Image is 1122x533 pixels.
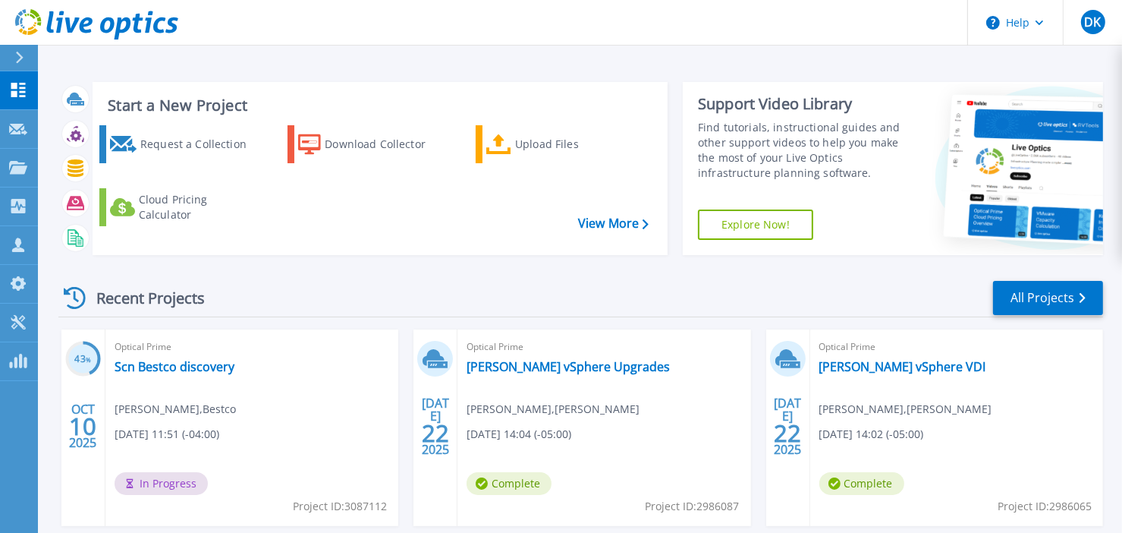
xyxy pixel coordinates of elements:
[115,472,208,495] span: In Progress
[99,125,255,163] a: Request a Collection
[993,281,1103,315] a: All Projects
[998,498,1092,515] span: Project ID: 2986065
[515,129,627,159] div: Upload Files
[476,125,631,163] a: Upload Files
[115,401,236,418] span: [PERSON_NAME] , Bestco
[819,401,992,418] span: [PERSON_NAME] , [PERSON_NAME]
[108,97,648,114] h3: Start a New Project
[1084,16,1101,28] span: DK
[467,359,670,374] a: [PERSON_NAME] vSphere Upgrades
[646,498,740,515] span: Project ID: 2986087
[422,427,449,440] span: 22
[698,120,908,181] div: Find tutorials, instructional guides and other support videos to help you make the most of your L...
[698,94,908,114] div: Support Video Library
[115,426,219,443] span: [DATE] 11:51 (-04:00)
[65,351,101,368] h3: 43
[86,355,91,364] span: %
[325,129,439,159] div: Download Collector
[774,427,801,440] span: 22
[578,216,649,231] a: View More
[69,420,96,433] span: 10
[115,359,234,374] a: Scn Bestco discovery
[819,359,986,374] a: [PERSON_NAME] vSphere VDI
[467,472,552,495] span: Complete
[819,426,924,443] span: [DATE] 14:02 (-05:00)
[467,339,741,355] span: Optical Prime
[139,192,251,222] div: Cloud Pricing Calculator
[288,125,443,163] a: Download Collector
[68,399,97,454] div: OCT 2025
[140,129,251,159] div: Request a Collection
[773,399,802,454] div: [DATE] 2025
[819,339,1094,355] span: Optical Prime
[421,399,450,454] div: [DATE] 2025
[293,498,387,515] span: Project ID: 3087112
[467,401,640,418] span: [PERSON_NAME] , [PERSON_NAME]
[58,279,225,317] div: Recent Projects
[819,472,904,495] span: Complete
[99,188,255,226] a: Cloud Pricing Calculator
[698,210,813,240] a: Explore Now!
[115,339,389,355] span: Optical Prime
[467,426,571,443] span: [DATE] 14:04 (-05:00)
